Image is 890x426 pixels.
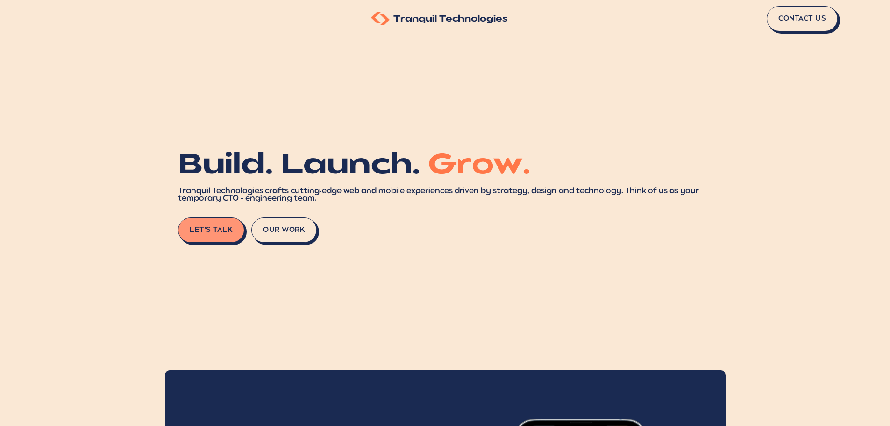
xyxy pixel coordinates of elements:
a: Let's Talk [178,217,244,243]
span: Tranquil Technologies [393,15,508,24]
a: Contact Us [767,6,838,31]
img: Tranquil Technologies Logo [371,12,390,25]
span: Grow. [428,152,531,181]
div: Tranquil Technologies crafts cutting-edge web and mobile experiences driven by strategy, design a... [178,188,712,202]
h1: Build. Launch. [178,152,712,181]
button: Our Work [251,217,317,243]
